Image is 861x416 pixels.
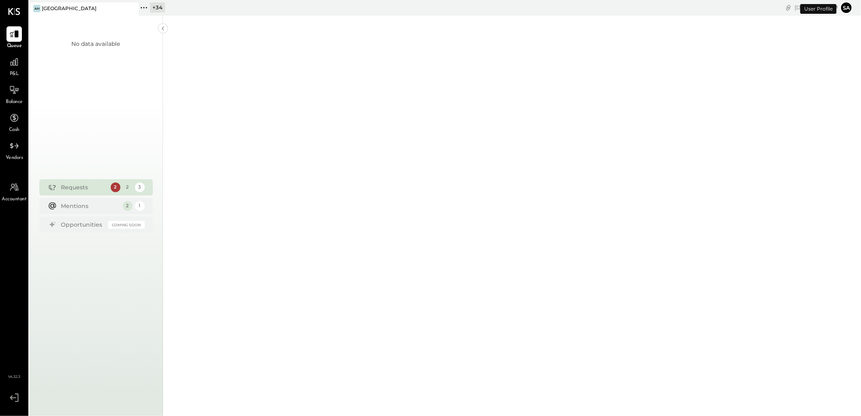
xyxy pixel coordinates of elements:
div: User Profile [800,4,837,14]
div: No data available [72,40,120,48]
span: P&L [10,71,19,78]
a: Cash [0,110,28,134]
div: AH [33,5,41,12]
div: + 34 [150,2,165,13]
a: Queue [0,26,28,50]
div: [DATE] [795,4,838,11]
a: Accountant [0,180,28,203]
div: Requests [61,183,107,191]
span: Cash [9,127,19,134]
a: Vendors [0,138,28,162]
span: Vendors [6,154,23,162]
div: 3 [135,182,145,192]
div: [GEOGRAPHIC_DATA] [42,5,96,12]
div: Coming Soon [108,221,145,229]
a: Balance [0,82,28,106]
div: 2 [111,182,120,192]
div: 2 [123,201,133,211]
div: Mentions [61,202,119,210]
div: 2 [123,182,133,192]
div: 1 [135,201,145,211]
span: Queue [7,43,22,50]
button: Sa [840,1,853,14]
span: Accountant [2,196,27,203]
div: Opportunities [61,221,104,229]
a: P&L [0,54,28,78]
div: copy link [784,3,792,12]
span: Balance [6,99,23,106]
